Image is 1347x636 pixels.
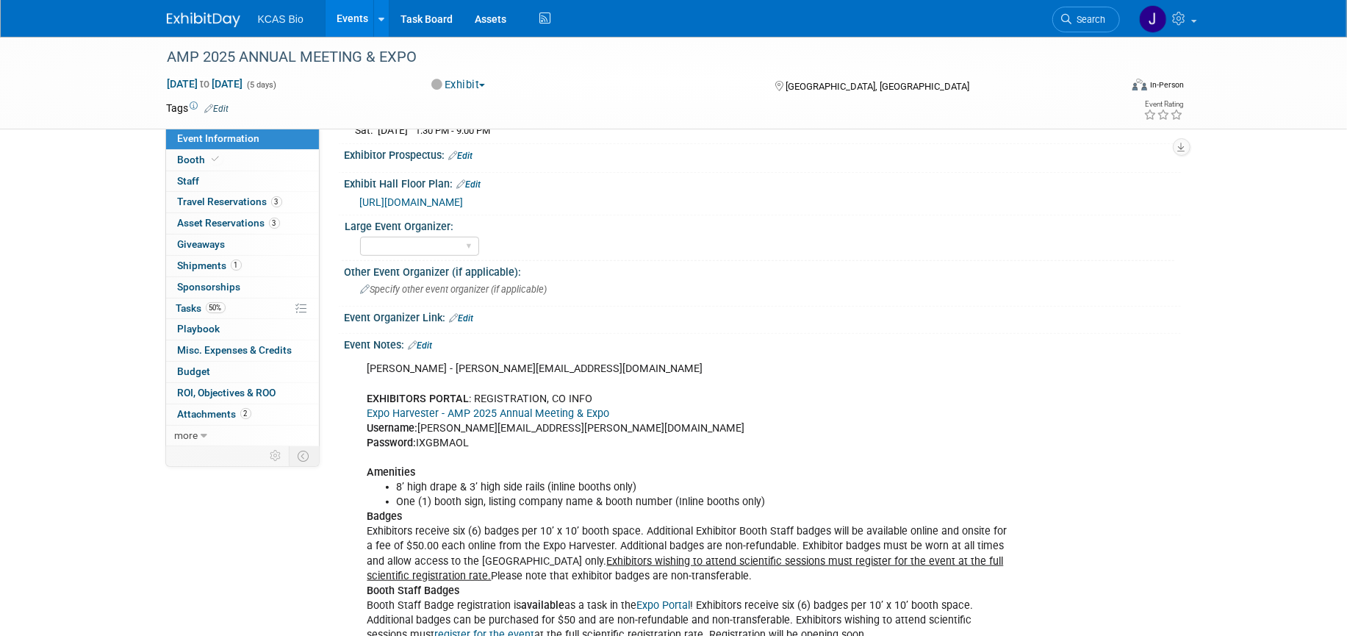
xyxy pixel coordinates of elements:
[1149,79,1184,90] div: In-Person
[178,344,292,356] span: Misc. Expenses & Credits
[269,218,280,229] span: 3
[1052,7,1120,32] a: Search
[167,101,229,115] td: Tags
[166,299,319,319] a: Tasks50%
[289,446,319,465] td: Toggle Event Tabs
[166,383,319,404] a: ROI, Objectives & ROO
[166,192,319,212] a: Travel Reservations3
[367,422,418,435] b: Username:
[246,80,277,90] span: (5 days)
[786,81,969,92] span: [GEOGRAPHIC_DATA], [GEOGRAPHIC_DATA]
[178,281,241,293] span: Sponsorships
[212,155,220,163] i: Booth reservation complete
[361,284,547,295] span: Specify other event organizer (if applicable)
[345,307,1181,326] div: Event Organizer Link:
[178,175,200,187] span: Staff
[1132,79,1147,90] img: Format-Inperson.png
[175,429,198,441] span: more
[178,217,280,229] span: Asset Reservations
[367,510,403,523] b: Badges
[166,404,319,425] a: Attachments2
[416,125,491,136] span: 1:30 PM - 9:00 PM
[178,132,260,144] span: Event Information
[167,12,240,27] img: ExhibitDay
[198,78,212,90] span: to
[397,495,1010,510] li: One (1) booth sign, listing company name & booth number (Inline booths only)
[378,123,409,138] td: [DATE]
[449,151,473,161] a: Edit
[178,387,276,399] span: ROI, Objectives & ROO
[367,555,1004,582] u: Exhibitors wishing to attend scientific sessions must register for the event at the full scientif...
[360,196,464,208] a: [URL][DOMAIN_NAME]
[345,261,1181,279] div: Other Event Organizer (if applicable):
[166,319,319,340] a: Playbook
[271,196,282,207] span: 3
[176,302,226,314] span: Tasks
[206,302,226,313] span: 50%
[231,260,242,271] span: 1
[178,154,223,165] span: Booth
[345,215,1174,234] div: Large Event Organizer:
[457,179,481,190] a: Edit
[166,362,319,382] a: Budget
[1143,101,1183,108] div: Event Rating
[162,44,1098,71] div: AMP 2025 ANNUAL MEETING & EXPO
[356,123,378,138] td: Sat.
[409,340,433,351] a: Edit
[367,437,417,449] b: Password:
[522,599,565,612] b: available
[166,150,319,171] a: Booth
[178,196,282,207] span: Travel Reservations
[166,129,319,149] a: Event Information
[178,408,251,420] span: Attachments
[178,323,220,335] span: Playbook
[178,260,242,271] span: Shipments
[167,77,244,90] span: [DATE] [DATE]
[1033,76,1185,99] div: Event Format
[367,466,416,479] b: Amenities
[397,480,1010,495] li: 8’ high drape & 3’ high side rails (inline booths only)
[345,173,1181,192] div: Exhibit Hall Floor Plan:
[166,277,319,298] a: Sponsorships
[367,407,610,420] a: Expo Harvester - AMP 2025 Annual Meeting & Expo
[178,365,211,377] span: Budget
[345,334,1181,353] div: Event Notes:
[345,144,1181,163] div: Exhibitor Prospectus:
[637,599,691,612] a: Expo Portal
[450,313,474,324] a: Edit
[205,104,229,114] a: Edit
[166,426,319,446] a: more
[426,77,491,93] button: Exhibit
[264,446,290,465] td: Personalize Event Tab Strip
[166,235,319,255] a: Giveaways
[166,340,319,361] a: Misc. Expenses & Credits
[166,256,319,276] a: Shipments1
[166,171,319,192] a: Staff
[367,585,460,597] b: Booth Staff Badges
[1139,5,1167,33] img: Jocelyn King
[166,213,319,234] a: Asset Reservations3
[367,393,470,405] b: EXHIBITORS PORTAL
[178,238,226,250] span: Giveaways
[1072,14,1106,25] span: Search
[240,408,251,419] span: 2
[258,13,303,25] span: KCAS Bio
